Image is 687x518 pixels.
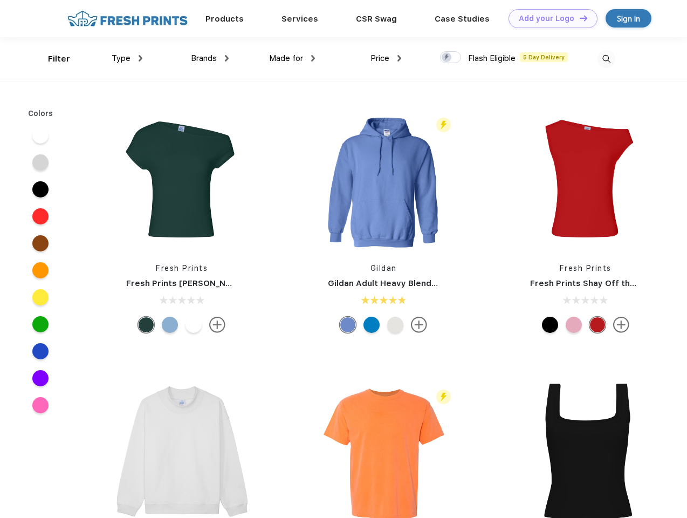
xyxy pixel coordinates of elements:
[566,317,582,333] div: Light Pink
[356,14,397,24] a: CSR Swag
[64,9,191,28] img: fo%20logo%202.webp
[468,53,516,63] span: Flash Eligible
[397,55,401,62] img: dropdown.png
[110,108,253,252] img: func=resize&h=266
[269,53,303,63] span: Made for
[589,317,606,333] div: Crimson
[209,317,225,333] img: more.svg
[436,118,451,132] img: flash_active_toggle.svg
[411,317,427,333] img: more.svg
[606,9,651,28] a: Sign in
[370,264,397,272] a: Gildan
[126,278,336,288] a: Fresh Prints [PERSON_NAME] Off the Shoulder Top
[20,108,61,119] div: Colors
[225,55,229,62] img: dropdown.png
[617,12,640,25] div: Sign in
[186,317,202,333] div: White
[205,14,244,24] a: Products
[519,14,574,23] div: Add your Logo
[138,317,154,333] div: Green
[542,317,558,333] div: Black
[363,317,380,333] div: Sapphire
[560,264,612,272] a: Fresh Prints
[156,264,208,272] a: Fresh Prints
[312,108,455,252] img: func=resize&h=266
[613,317,629,333] img: more.svg
[139,55,142,62] img: dropdown.png
[328,278,564,288] a: Gildan Adult Heavy Blend 8 Oz. 50/50 Hooded Sweatshirt
[162,317,178,333] div: Light Blue
[597,50,615,68] img: desktop_search.svg
[112,53,130,63] span: Type
[48,53,70,65] div: Filter
[281,14,318,24] a: Services
[436,390,451,404] img: flash_active_toggle.svg
[580,15,587,21] img: DT
[387,317,403,333] div: Ash
[514,108,657,252] img: func=resize&h=266
[520,52,568,62] span: 5 Day Delivery
[370,53,389,63] span: Price
[311,55,315,62] img: dropdown.png
[191,53,217,63] span: Brands
[340,317,356,333] div: Carolina Blue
